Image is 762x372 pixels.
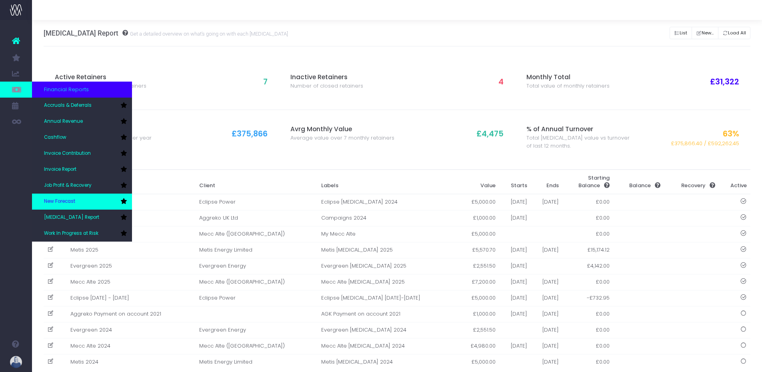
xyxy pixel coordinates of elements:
[32,98,132,114] a: Accruals & Deferrals
[32,162,132,178] a: Invoice Report
[32,210,132,226] a: [MEDICAL_DATA] Report
[457,170,499,194] th: Value
[614,170,664,194] th: Balance
[44,182,92,189] span: Job Profit & Recovery
[317,322,457,338] td: Evergreen [MEDICAL_DATA] 2024
[232,128,268,140] span: £375,866
[32,194,132,210] a: New Forecast
[500,258,531,274] td: [DATE]
[670,25,750,41] div: Button group with nested dropdown
[498,76,504,88] span: 4
[526,82,610,90] span: Total value of monthly retainers
[457,354,499,370] td: £5,000.00
[723,128,739,140] span: 63%
[290,134,394,142] span: Average value over 7 monthly retainers
[563,274,614,290] td: £0.00
[195,322,317,338] td: Evergreen Energy
[563,242,614,258] td: £15,174.12
[44,166,76,173] span: Invoice Report
[195,274,317,290] td: Mecc Alte ([GEOGRAPHIC_DATA])
[195,226,317,242] td: Mecc Alte ([GEOGRAPHIC_DATA])
[457,322,499,338] td: £2,551.50
[44,29,288,37] h3: [MEDICAL_DATA] Report
[195,170,317,194] th: Client
[44,118,83,125] span: Annual Revenue
[531,338,563,354] td: [DATE]
[563,226,614,242] td: £0.00
[670,27,692,39] button: List
[128,29,288,37] small: Get a detailed overview on what's going on with each [MEDICAL_DATA]
[317,170,457,194] th: Labels
[531,170,563,194] th: Ends
[457,258,499,274] td: £2,551.50
[531,242,563,258] td: [DATE]
[500,306,531,322] td: [DATE]
[44,198,75,205] span: New Forecast
[317,338,457,354] td: Mecc Alte [MEDICAL_DATA] 2024
[44,150,91,157] span: Invoice Contribution
[67,354,196,370] td: Metis 2024
[500,338,531,354] td: [DATE]
[317,194,457,210] td: Eclipse [MEDICAL_DATA] 2024
[317,210,457,226] td: Campaigns 2024
[457,194,499,210] td: £5,000.00
[531,290,563,306] td: [DATE]
[457,226,499,242] td: £5,000.00
[290,82,363,90] span: Number of closed retainers
[718,27,751,39] button: Load All
[195,290,317,306] td: Eclipse Power
[457,242,499,258] td: £5,570.70
[500,210,531,226] td: [DATE]
[500,194,531,210] td: [DATE]
[195,210,317,226] td: Aggreko UK Ltd
[44,102,92,109] span: Accruals & Deferrals
[664,170,719,194] th: Recovery
[10,356,22,368] img: images/default_profile_image.png
[671,140,739,148] span: £375,866.40 / £592,262.45
[290,74,397,81] h3: Inactive Retainers
[32,146,132,162] a: Invoice Contribution
[563,258,614,274] td: £4,142.00
[67,338,196,354] td: Mecc Alte 2024
[526,126,633,133] h3: % of Annual Turnover
[500,274,531,290] td: [DATE]
[526,74,633,81] h3: Monthly Total
[457,306,499,322] td: £1,000.00
[457,290,499,306] td: £5,000.00
[317,306,457,322] td: AGK Payment on account 2021
[692,27,718,39] button: New...
[563,338,614,354] td: £0.00
[317,274,457,290] td: Mecc Alte [MEDICAL_DATA] 2025
[44,86,89,94] span: Financial Reports
[531,354,563,370] td: [DATE]
[563,354,614,370] td: £0.00
[457,210,499,226] td: £1,000.00
[195,338,317,354] td: Mecc Alte ([GEOGRAPHIC_DATA])
[67,242,196,258] td: Metis 2025
[457,338,499,354] td: £4,980.00
[531,274,563,290] td: [DATE]
[317,242,457,258] td: Metis [MEDICAL_DATA] 2025
[563,290,614,306] td: -£732.95
[32,226,132,242] a: Work In Progress at Risk
[44,230,98,237] span: Work In Progress at Risk
[32,130,132,146] a: Cashflow
[195,354,317,370] td: Metis Energy Limited
[531,322,563,338] td: [DATE]
[457,274,499,290] td: £7,200.00
[263,76,268,88] span: 7
[563,194,614,210] td: £0.00
[317,258,457,274] td: Evergreen [MEDICAL_DATA] 2025
[317,354,457,370] td: Metis [MEDICAL_DATA] 2024
[317,226,457,242] td: My Mecc Alte
[290,126,397,133] h3: Avrg Monthly Value
[500,290,531,306] td: [DATE]
[526,134,633,150] span: Total [MEDICAL_DATA] value vs turnover of last 12 months.
[67,274,196,290] td: Mecc Alte 2025
[195,258,317,274] td: Evergreen Energy
[32,178,132,194] a: Job Profit & Recovery
[195,194,317,210] td: Eclipse Power
[563,210,614,226] td: £0.00
[67,322,196,338] td: Evergreen 2024
[500,242,531,258] td: [DATE]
